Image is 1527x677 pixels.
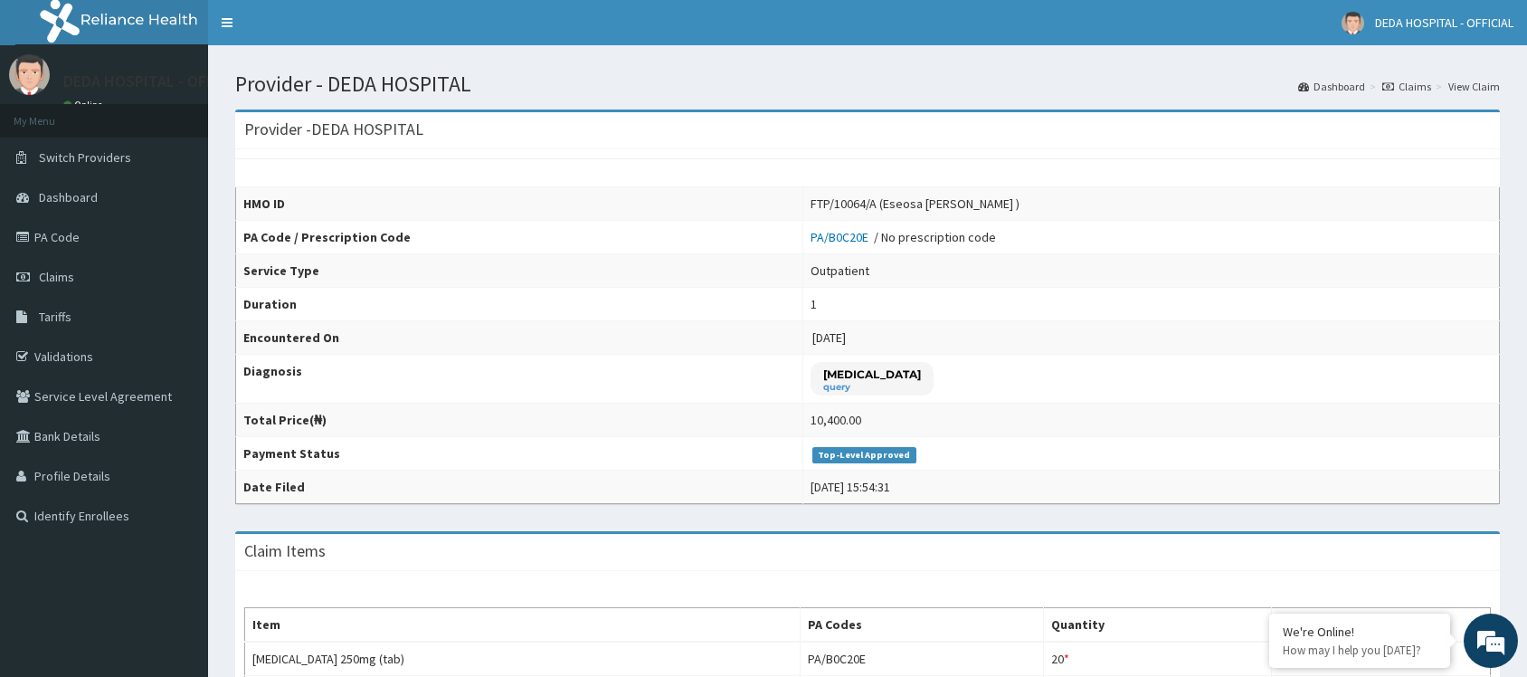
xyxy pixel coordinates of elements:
span: Tariffs [39,309,71,325]
span: [DATE] [812,329,846,346]
a: Dashboard [1298,79,1365,94]
td: [MEDICAL_DATA] 250mg (tab) [245,642,801,676]
th: Service Type [236,254,803,288]
th: HMO ID [236,187,803,221]
img: User Image [1342,12,1364,34]
span: Switch Providers [39,149,131,166]
div: FTP/10064/A (Eseosa [PERSON_NAME] ) [811,195,1020,213]
th: PA Codes [800,608,1043,643]
h1: Provider - DEDA HOSPITAL [235,72,1500,96]
small: query [823,383,921,392]
td: PA/B0C20E [800,642,1043,676]
th: Total Price(₦) [236,404,803,437]
h3: Provider - DEDA HOSPITAL [244,121,423,138]
p: DEDA HOSPITAL - OFFICIAL [63,73,250,90]
a: View Claim [1448,79,1500,94]
div: We're Online! [1283,624,1437,640]
p: How may I help you today? [1283,643,1437,658]
th: Encountered On [236,321,803,355]
td: 20 [1043,642,1271,676]
span: DEDA HOSPITAL - OFFICIAL [1375,14,1513,31]
div: 1 [811,295,817,313]
img: User Image [9,54,50,95]
a: Online [63,99,107,111]
th: Item [245,608,801,643]
div: 10,400.00 [811,411,861,429]
th: Duration [236,288,803,321]
th: PA Code / Prescription Code [236,221,803,254]
th: Price(₦) [1271,608,1490,643]
a: PA/B0C20E [811,229,874,245]
div: Outpatient [811,262,869,280]
span: Top-Level Approved [812,447,916,463]
div: / No prescription code [811,228,996,246]
span: Dashboard [39,189,98,205]
p: [MEDICAL_DATA] [823,367,921,382]
th: Payment Status [236,437,803,471]
a: Claims [1382,79,1431,94]
span: Claims [39,269,74,285]
th: Diagnosis [236,355,803,404]
div: [DATE] 15:54:31 [811,478,890,496]
h3: Claim Items [244,543,326,559]
th: Quantity [1043,608,1271,643]
th: Date Filed [236,471,803,504]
